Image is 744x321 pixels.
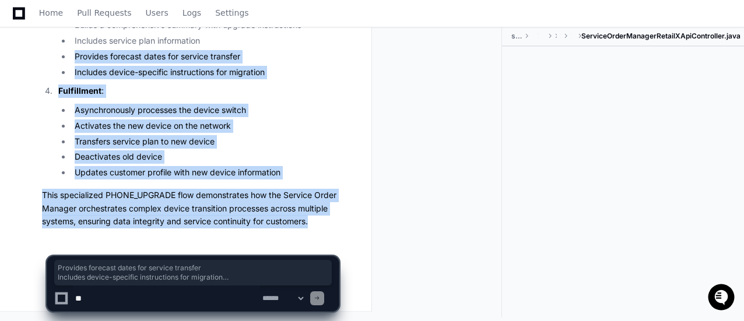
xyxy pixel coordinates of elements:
li: Transfers service plan to new device [71,135,339,149]
p: This specialized PHONE_UPGRADE flow demonstrates how the Service Order Manager orchestrates compl... [42,189,339,228]
li: Asynchronously processes the device switch [71,104,339,117]
p: : [58,84,339,98]
li: Provides forecast dates for service transfer [71,50,339,64]
span: Users [146,9,169,16]
img: 1736555170064-99ba0984-63c1-480f-8ee9-699278ef63ed [12,87,33,108]
a: Powered byPylon [82,122,141,131]
span: serviceorder-manager-retail-xapi [511,31,521,41]
span: Pull Requests [77,9,131,16]
button: Start new chat [198,90,212,104]
span: ServiceOrderManagerRetailXApiController.java [581,31,741,41]
li: Includes service plan information [71,34,339,48]
span: Pylon [116,122,141,131]
li: Deactivates old device [71,150,339,164]
li: Updates customer profile with new device information [71,166,339,179]
span: Settings [215,9,248,16]
span: Logs [183,9,201,16]
li: Activates the new device on the network [71,119,339,133]
img: PlayerZero [12,12,35,35]
div: Start new chat [40,87,191,98]
strong: Fulfillment [58,86,101,96]
iframe: Open customer support [707,283,738,314]
div: We're available if you need us! [40,98,148,108]
span: Home [39,9,63,16]
span: Provides forecast dates for service transfer Includes device-specific instructions for migration ... [58,263,328,282]
div: Welcome [12,47,212,65]
li: Includes device-specific instructions for migration [71,66,339,79]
